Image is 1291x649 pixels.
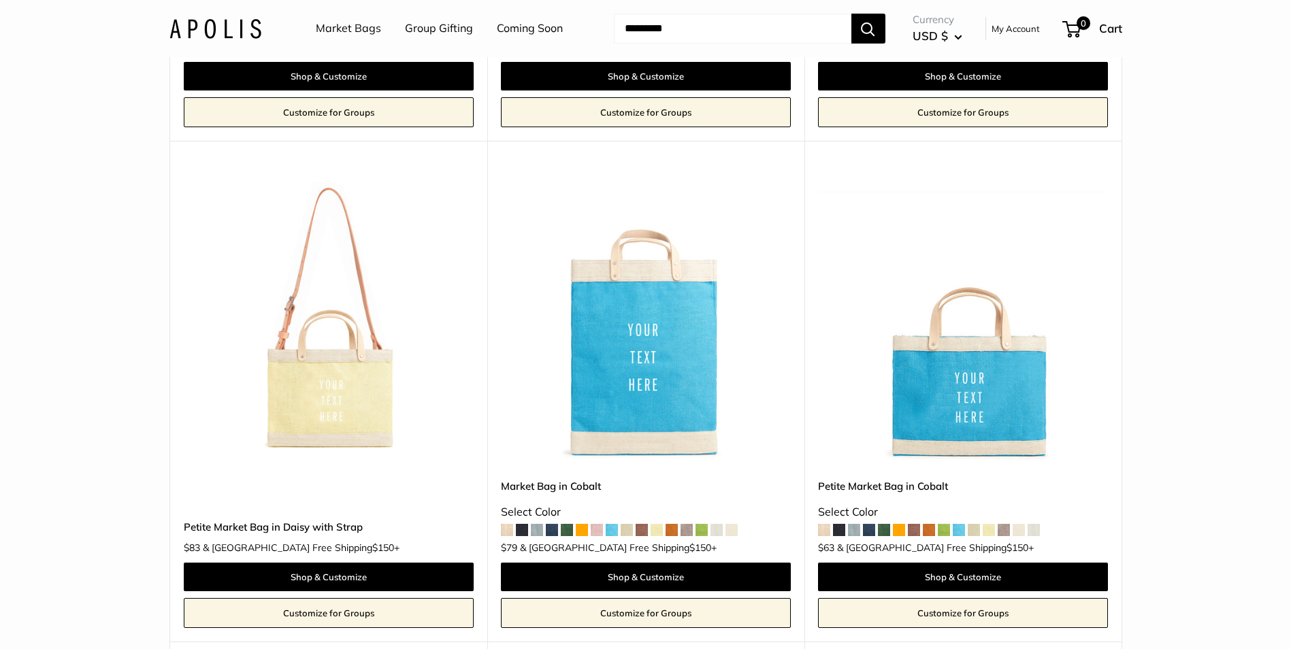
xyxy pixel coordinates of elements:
[818,563,1108,591] a: Shop & Customize
[818,175,1108,465] img: Petite Market Bag in Cobalt
[501,502,791,522] div: Select Color
[818,175,1108,465] a: Petite Market Bag in CobaltPetite Market Bag in Cobalt
[913,25,962,47] button: USD $
[501,97,791,127] a: Customize for Groups
[501,478,791,494] a: Market Bag in Cobalt
[818,598,1108,628] a: Customize for Groups
[184,519,474,535] a: Petite Market Bag in Daisy with Strap
[1099,21,1122,35] span: Cart
[316,18,381,39] a: Market Bags
[689,542,711,554] span: $150
[1076,16,1090,30] span: 0
[913,29,948,43] span: USD $
[501,598,791,628] a: Customize for Groups
[1007,542,1028,554] span: $150
[818,478,1108,494] a: Petite Market Bag in Cobalt
[501,62,791,90] a: Shop & Customize
[818,542,834,554] span: $63
[184,598,474,628] a: Customize for Groups
[818,97,1108,127] a: Customize for Groups
[520,543,717,552] span: & [GEOGRAPHIC_DATA] Free Shipping +
[501,542,517,554] span: $79
[501,175,791,465] a: Market Bag in CobaltMarket Bag in Cobalt
[837,543,1034,552] span: & [GEOGRAPHIC_DATA] Free Shipping +
[203,543,399,552] span: & [GEOGRAPHIC_DATA] Free Shipping +
[851,14,885,44] button: Search
[992,20,1040,37] a: My Account
[184,62,474,90] a: Shop & Customize
[11,597,146,638] iframe: Sign Up via Text for Offers
[818,502,1108,522] div: Select Color
[497,18,563,39] a: Coming Soon
[614,14,851,44] input: Search...
[184,97,474,127] a: Customize for Groups
[818,62,1108,90] a: Shop & Customize
[405,18,473,39] a: Group Gifting
[184,542,200,554] span: $83
[184,563,474,591] a: Shop & Customize
[184,175,474,465] img: Petite Market Bag in Daisy with Strap
[913,10,962,29] span: Currency
[501,175,791,465] img: Market Bag in Cobalt
[1064,18,1122,39] a: 0 Cart
[372,542,394,554] span: $150
[169,18,261,38] img: Apolis
[184,175,474,465] a: Petite Market Bag in Daisy with StrapPetite Market Bag in Daisy with Strap
[501,563,791,591] a: Shop & Customize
